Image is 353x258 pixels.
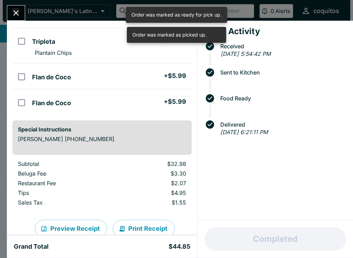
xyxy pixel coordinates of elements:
[35,49,72,56] p: Plantain Chips
[18,160,107,167] p: Subtotal
[32,38,55,46] h5: Tripleta
[118,160,186,167] p: $32.98
[164,98,186,106] h5: + $5.99
[118,199,186,206] p: $1.55
[32,99,71,107] h5: Flan de Coco
[217,69,347,76] span: Sent to Kitchen
[12,160,192,209] table: orders table
[12,3,192,115] table: orders table
[18,136,186,142] p: [PERSON_NAME] [PHONE_NUMBER]
[131,9,222,21] div: Order was marked as ready for pick up.
[118,189,186,196] p: $4.95
[32,73,71,81] h5: Flan de Coco
[203,26,347,37] h4: Order Activity
[18,199,107,206] p: Sales Tax
[7,6,25,20] button: Close
[118,170,186,177] p: $3.30
[164,72,186,80] h5: + $5.99
[18,189,107,196] p: Tips
[217,43,347,49] span: Received
[118,180,186,187] p: $2.07
[220,129,268,136] em: [DATE] 6:21:11 PM
[18,170,107,177] p: Beluga Fee
[18,126,186,133] h6: Special Instructions
[132,29,206,41] div: Order was marked as picked up.
[113,220,175,238] button: Print Receipt
[35,220,107,238] button: Preview Receipt
[221,50,271,57] em: [DATE] 5:54:42 PM
[169,242,190,251] h5: $44.85
[217,121,347,128] span: Delivered
[18,180,107,187] p: Restaurant Fee
[14,242,49,251] h5: Grand Total
[217,95,347,101] span: Food Ready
